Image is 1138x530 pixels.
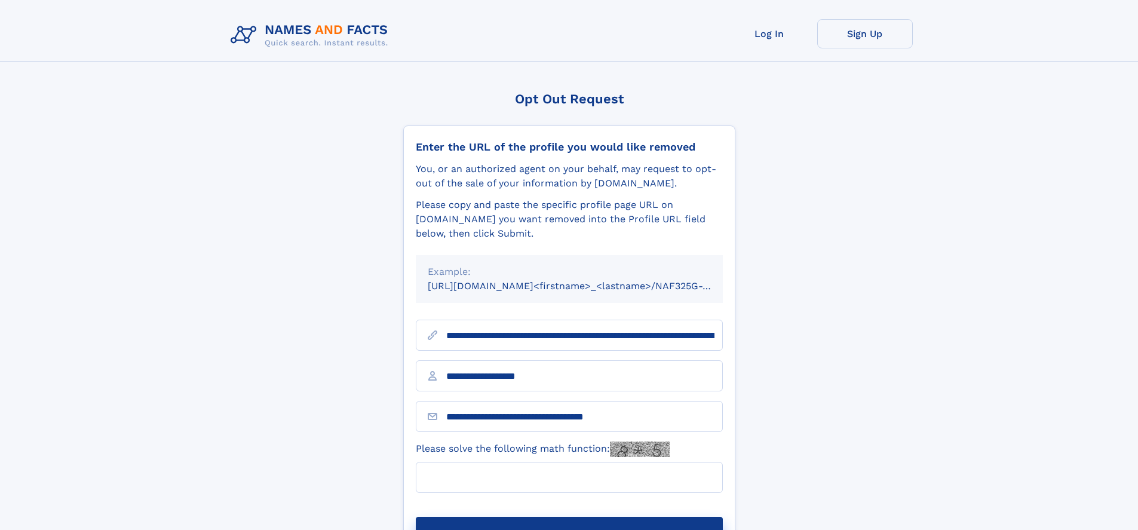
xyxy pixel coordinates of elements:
[428,265,711,279] div: Example:
[226,19,398,51] img: Logo Names and Facts
[428,280,746,292] small: [URL][DOMAIN_NAME]<firstname>_<lastname>/NAF325G-xxxxxxxx
[416,140,723,154] div: Enter the URL of the profile you would like removed
[722,19,817,48] a: Log In
[817,19,913,48] a: Sign Up
[403,91,735,106] div: Opt Out Request
[416,198,723,241] div: Please copy and paste the specific profile page URL on [DOMAIN_NAME] you want removed into the Pr...
[416,162,723,191] div: You, or an authorized agent on your behalf, may request to opt-out of the sale of your informatio...
[416,442,670,457] label: Please solve the following math function:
